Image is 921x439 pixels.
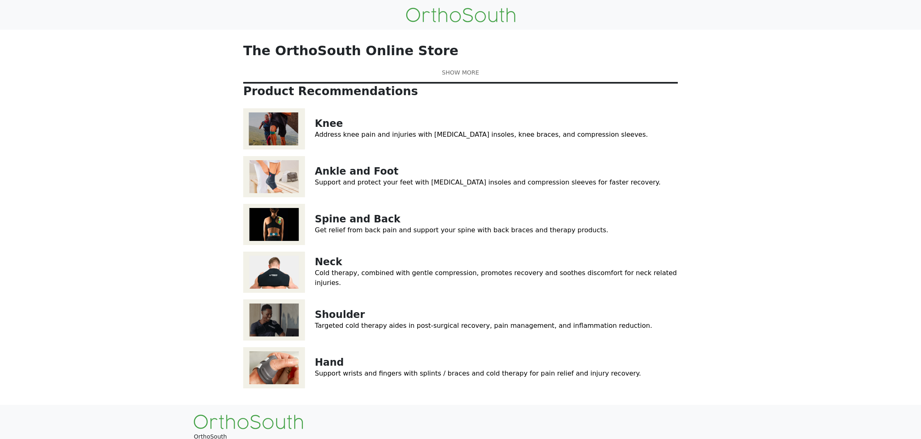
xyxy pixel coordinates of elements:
a: Support wrists and fingers with splints / braces and cold therapy for pain relief and injury reco... [315,369,641,377]
a: Support and protect your feet with [MEDICAL_DATA] insoles and compression sleeves for faster reco... [315,178,661,186]
img: Hand [243,347,305,388]
a: Ankle and Foot [315,166,398,177]
a: Targeted cold therapy aides in post-surgical recovery, pain management, and inflammation reduction. [315,322,652,329]
a: Cold therapy, combined with gentle compression, promotes recovery and soothes discomfort for neck... [315,269,677,287]
a: Get relief from back pain and support your spine with back braces and therapy products. [315,226,608,234]
a: Neck [315,256,342,268]
img: Shoulder [243,299,305,341]
img: OrthoSouth [406,8,515,22]
a: Address knee pain and injuries with [MEDICAL_DATA] insoles, knee braces, and compression sleeves. [315,131,648,138]
img: Neck [243,252,305,293]
a: Spine and Back [315,213,400,225]
a: Shoulder [315,309,365,320]
img: OrthoSouth [194,415,303,429]
a: Knee [315,118,343,129]
img: Ankle and Foot [243,156,305,197]
img: Spine and Back [243,204,305,245]
p: The OrthoSouth Online Store [243,43,678,58]
img: Knee [243,108,305,149]
p: Product Recommendations [243,84,678,98]
a: Hand [315,357,344,368]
